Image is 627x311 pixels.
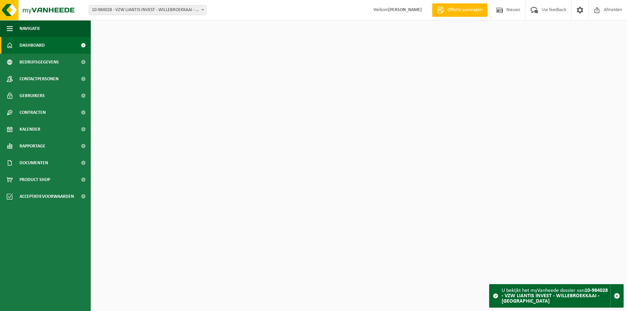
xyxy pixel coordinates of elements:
strong: [PERSON_NAME] [388,7,422,12]
span: Gebruikers [19,87,45,104]
span: Contracten [19,104,46,121]
span: 10-984028 - VZW LIANTIS INVEST - WILLEBROEKKAAI - BRUSSEL [89,5,206,15]
span: Dashboard [19,37,45,54]
span: Offerte aanvragen [446,7,484,13]
div: U bekijkt het myVanheede dossier van [502,284,610,307]
span: 10-984028 - VZW LIANTIS INVEST - WILLEBROEKKAAI - BRUSSEL [89,5,206,15]
strong: 10-984028 - VZW LIANTIS INVEST - WILLEBROEKKAAI - [GEOGRAPHIC_DATA] [502,288,608,304]
span: Rapportage [19,138,45,154]
span: Kalender [19,121,40,138]
span: Product Shop [19,171,50,188]
span: Navigatie [19,20,40,37]
span: Acceptatievoorwaarden [19,188,74,205]
span: Contactpersonen [19,71,58,87]
span: Documenten [19,154,48,171]
span: Bedrijfsgegevens [19,54,59,71]
a: Offerte aanvragen [432,3,487,17]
